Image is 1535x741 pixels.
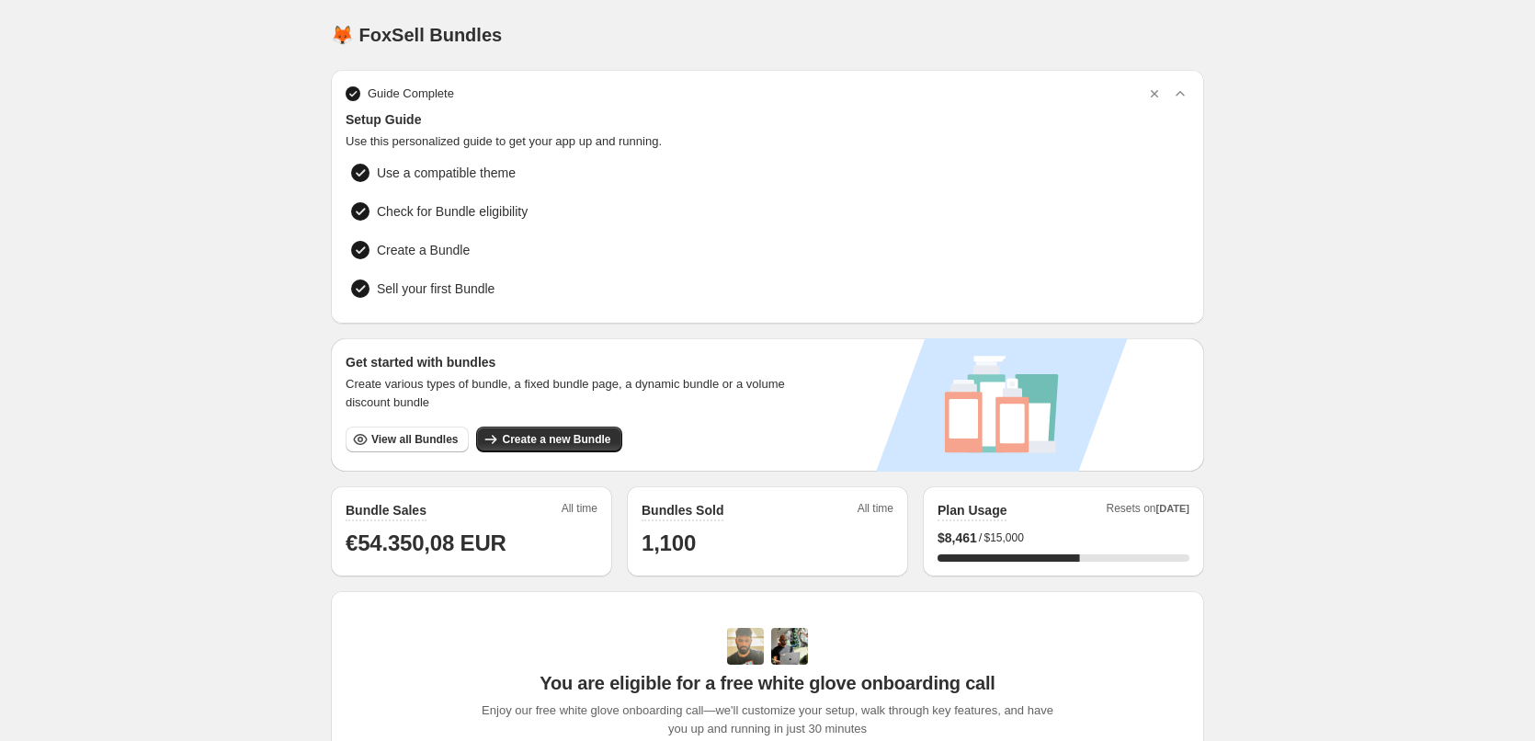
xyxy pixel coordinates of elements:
span: All time [562,501,597,521]
span: Create a new Bundle [502,432,610,447]
img: Adi [727,628,764,665]
h2: Plan Usage [938,501,1006,519]
h1: €54.350,08 EUR [346,529,597,558]
span: Sell your first Bundle [377,279,495,298]
span: Create various types of bundle, a fixed bundle page, a dynamic bundle or a volume discount bundle [346,375,802,412]
button: View all Bundles [346,427,469,452]
span: $ 8,461 [938,529,977,547]
span: Check for Bundle eligibility [377,202,528,221]
span: View all Bundles [371,432,458,447]
div: / [938,529,1189,547]
h2: Bundles Sold [642,501,723,519]
h2: Bundle Sales [346,501,426,519]
span: Enjoy our free white glove onboarding call—we'll customize your setup, walk through key features,... [472,701,1063,738]
span: Use a compatible theme [377,164,516,182]
span: Setup Guide [346,110,1189,129]
span: You are eligible for a free white glove onboarding call [540,672,995,694]
h1: 🦊 FoxSell Bundles [331,24,502,46]
h1: 1,100 [642,529,893,558]
span: [DATE] [1156,503,1189,514]
span: Use this personalized guide to get your app up and running. [346,132,1189,151]
span: All time [858,501,893,521]
span: $15,000 [984,530,1023,545]
span: Resets on [1107,501,1190,521]
h3: Get started with bundles [346,353,802,371]
span: Create a Bundle [377,241,470,259]
span: Guide Complete [368,85,454,103]
img: Prakhar [771,628,808,665]
button: Create a new Bundle [476,427,621,452]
